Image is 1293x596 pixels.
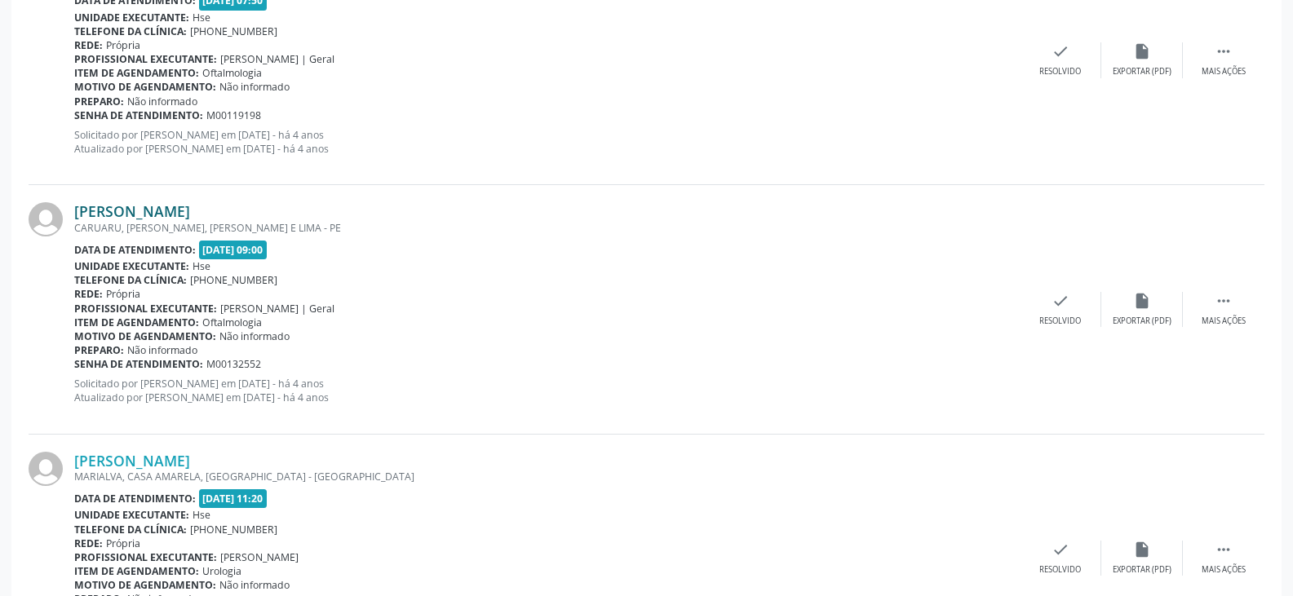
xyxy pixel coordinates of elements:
span: Não informado [219,329,290,343]
div: Mais ações [1202,66,1246,77]
span: [PERSON_NAME] | Geral [220,302,334,316]
b: Motivo de agendamento: [74,80,216,94]
span: Não informado [219,578,290,592]
span: Própria [106,536,140,550]
b: Senha de atendimento: [74,108,203,122]
b: Unidade executante: [74,11,189,24]
b: Unidade executante: [74,508,189,522]
div: CARUARU, [PERSON_NAME], [PERSON_NAME] E LIMA - PE [74,221,1020,235]
span: Não informado [219,80,290,94]
a: [PERSON_NAME] [74,202,190,220]
span: Hse [193,11,210,24]
b: Motivo de agendamento: [74,329,216,343]
span: M00119198 [206,108,261,122]
span: M00132552 [206,357,261,371]
i: check [1052,541,1069,558]
b: Item de agendamento: [74,564,199,578]
p: Solicitado por [PERSON_NAME] em [DATE] - há 4 anos Atualizado por [PERSON_NAME] em [DATE] - há 4 ... [74,377,1020,404]
div: Mais ações [1202,316,1246,327]
span: [PHONE_NUMBER] [190,273,277,287]
b: Preparo: [74,95,124,108]
b: Telefone da clínica: [74,523,187,536]
img: img [29,202,63,236]
b: Rede: [74,536,103,550]
span: Não informado [127,95,197,108]
b: Rede: [74,287,103,301]
span: [PERSON_NAME] | Geral [220,52,334,66]
div: Exportar (PDF) [1113,564,1171,576]
b: Telefone da clínica: [74,273,187,287]
b: Item de agendamento: [74,66,199,80]
span: Hse [193,259,210,273]
b: Telefone da clínica: [74,24,187,38]
b: Preparo: [74,343,124,357]
b: Unidade executante: [74,259,189,273]
span: Hse [193,508,210,522]
span: [PHONE_NUMBER] [190,24,277,38]
div: Resolvido [1039,66,1081,77]
span: Urologia [202,564,241,578]
span: Oftalmologia [202,316,262,329]
i: insert_drive_file [1133,541,1151,558]
i: insert_drive_file [1133,292,1151,310]
b: Profissional executante: [74,302,217,316]
span: [DATE] 11:20 [199,489,268,508]
a: [PERSON_NAME] [74,452,190,470]
div: Resolvido [1039,564,1081,576]
span: Própria [106,38,140,52]
div: MARIALVA, CASA AMARELA, [GEOGRAPHIC_DATA] - [GEOGRAPHIC_DATA] [74,470,1020,483]
div: Mais ações [1202,564,1246,576]
img: img [29,452,63,486]
i: check [1052,292,1069,310]
i:  [1215,292,1233,310]
b: Profissional executante: [74,52,217,66]
b: Motivo de agendamento: [74,578,216,592]
i: insert_drive_file [1133,42,1151,60]
b: Profissional executante: [74,550,217,564]
i:  [1215,541,1233,558]
span: Oftalmologia [202,66,262,80]
div: Exportar (PDF) [1113,66,1171,77]
p: Solicitado por [PERSON_NAME] em [DATE] - há 4 anos Atualizado por [PERSON_NAME] em [DATE] - há 4 ... [74,128,1020,156]
b: Data de atendimento: [74,492,196,505]
span: [DATE] 09:00 [199,241,268,259]
span: [PERSON_NAME] [220,550,299,564]
b: Rede: [74,38,103,52]
span: [PHONE_NUMBER] [190,523,277,536]
span: Não informado [127,343,197,357]
b: Item de agendamento: [74,316,199,329]
i: check [1052,42,1069,60]
b: Senha de atendimento: [74,357,203,371]
b: Data de atendimento: [74,243,196,257]
i:  [1215,42,1233,60]
span: Própria [106,287,140,301]
div: Resolvido [1039,316,1081,327]
div: Exportar (PDF) [1113,316,1171,327]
